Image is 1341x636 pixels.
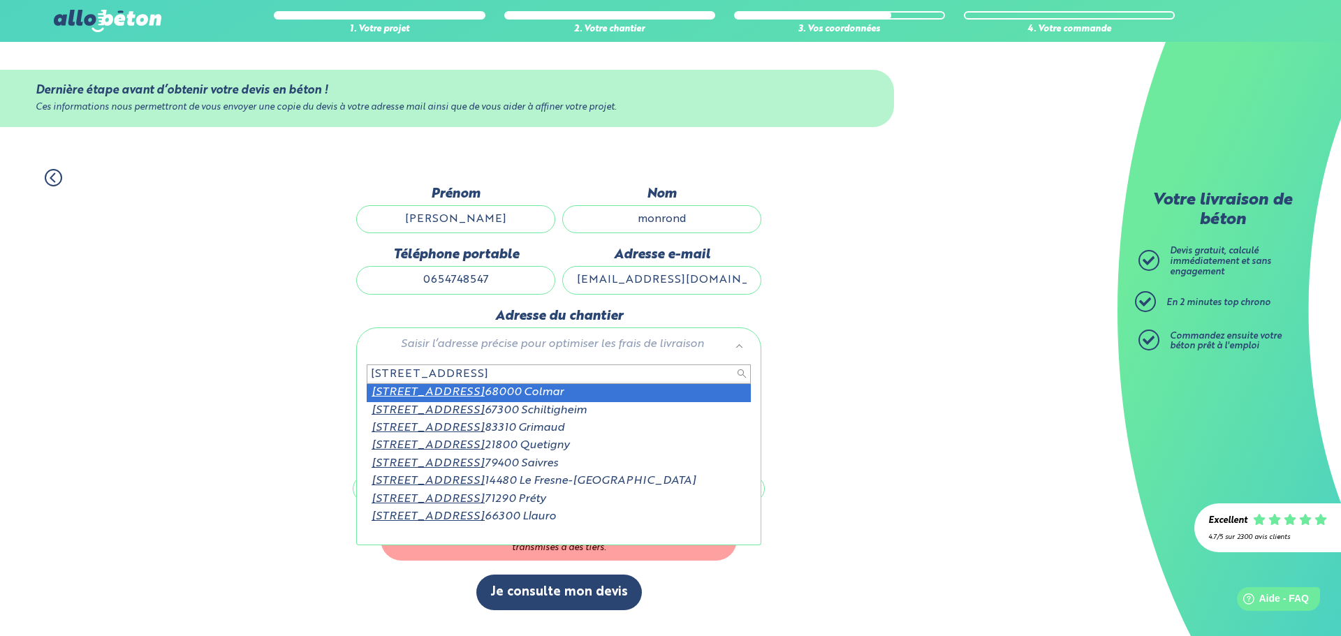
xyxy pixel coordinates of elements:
[372,458,485,469] span: [STREET_ADDRESS]
[372,511,485,522] span: [STREET_ADDRESS]
[372,475,485,487] span: [STREET_ADDRESS]
[1217,582,1326,621] iframe: Help widget launcher
[367,420,751,437] div: 83310 Grimaud
[372,422,485,434] span: [STREET_ADDRESS]
[372,387,485,398] span: [STREET_ADDRESS]
[367,437,751,454] div: 21800 Quetigny
[367,491,751,508] div: 71290 Préty
[372,405,485,416] span: [STREET_ADDRESS]
[372,494,485,505] span: [STREET_ADDRESS]
[367,384,751,401] div: 68000 Colmar
[367,473,751,490] div: 14480 Le Fresne-[GEOGRAPHIC_DATA]
[367,455,751,473] div: 79400 Saivres
[367,508,751,526] div: 66300 Llauro
[372,440,485,451] span: [STREET_ADDRESS]
[367,402,751,420] div: 67300 Schiltigheim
